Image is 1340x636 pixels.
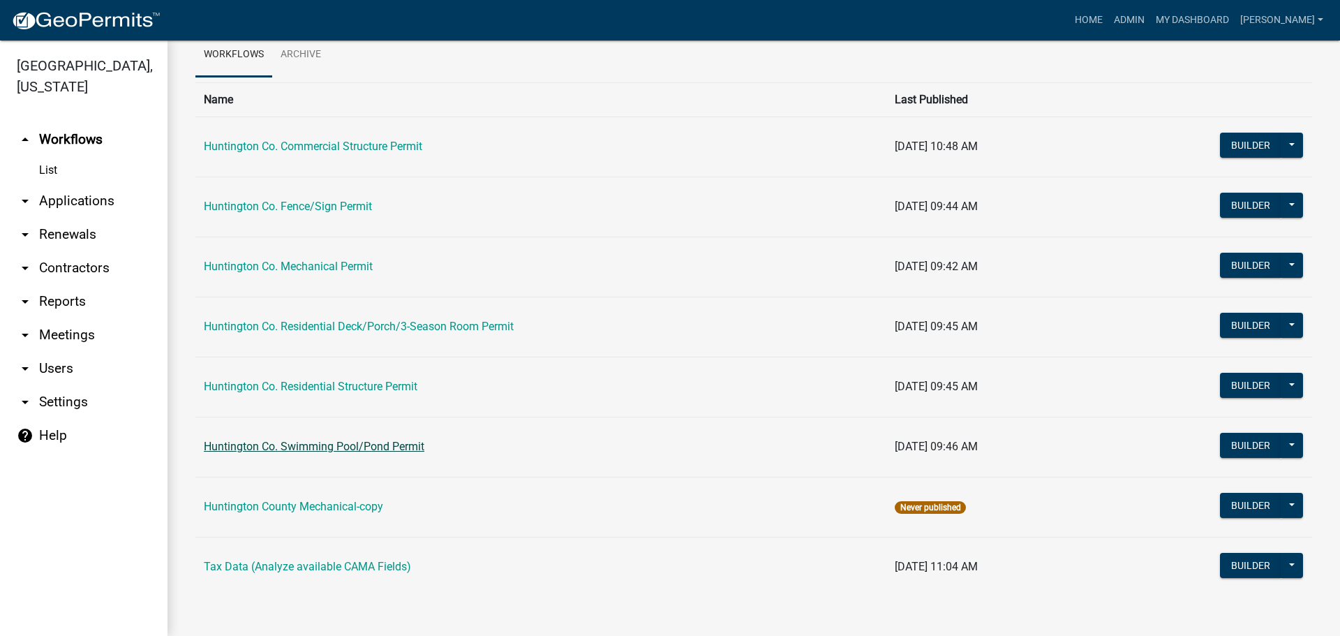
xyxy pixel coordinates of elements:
[895,260,978,273] span: [DATE] 09:42 AM
[17,427,33,444] i: help
[895,200,978,213] span: [DATE] 09:44 AM
[204,200,372,213] a: Huntington Co. Fence/Sign Permit
[17,293,33,310] i: arrow_drop_down
[17,193,33,209] i: arrow_drop_down
[195,82,886,117] th: Name
[17,394,33,411] i: arrow_drop_down
[204,140,422,153] a: Huntington Co. Commercial Structure Permit
[17,360,33,377] i: arrow_drop_down
[195,33,272,77] a: Workflows
[1220,493,1281,518] button: Builder
[895,380,978,393] span: [DATE] 09:45 AM
[1069,7,1108,34] a: Home
[17,226,33,243] i: arrow_drop_down
[895,560,978,573] span: [DATE] 11:04 AM
[895,440,978,453] span: [DATE] 09:46 AM
[895,501,965,514] span: Never published
[17,260,33,276] i: arrow_drop_down
[1108,7,1150,34] a: Admin
[204,380,417,393] a: Huntington Co. Residential Structure Permit
[895,320,978,333] span: [DATE] 09:45 AM
[1220,433,1281,458] button: Builder
[1150,7,1235,34] a: My Dashboard
[1220,253,1281,278] button: Builder
[886,82,1098,117] th: Last Published
[1220,133,1281,158] button: Builder
[1220,313,1281,338] button: Builder
[204,560,411,573] a: Tax Data (Analyze available CAMA Fields)
[17,131,33,148] i: arrow_drop_up
[1220,193,1281,218] button: Builder
[272,33,329,77] a: Archive
[204,500,383,513] a: Huntington County Mechanical-copy
[204,320,514,333] a: Huntington Co. Residential Deck/Porch/3-Season Room Permit
[895,140,978,153] span: [DATE] 10:48 AM
[204,260,373,273] a: Huntington Co. Mechanical Permit
[17,327,33,343] i: arrow_drop_down
[1220,553,1281,578] button: Builder
[1235,7,1329,34] a: [PERSON_NAME]
[204,440,424,453] a: Huntington Co. Swimming Pool/Pond Permit
[1220,373,1281,398] button: Builder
